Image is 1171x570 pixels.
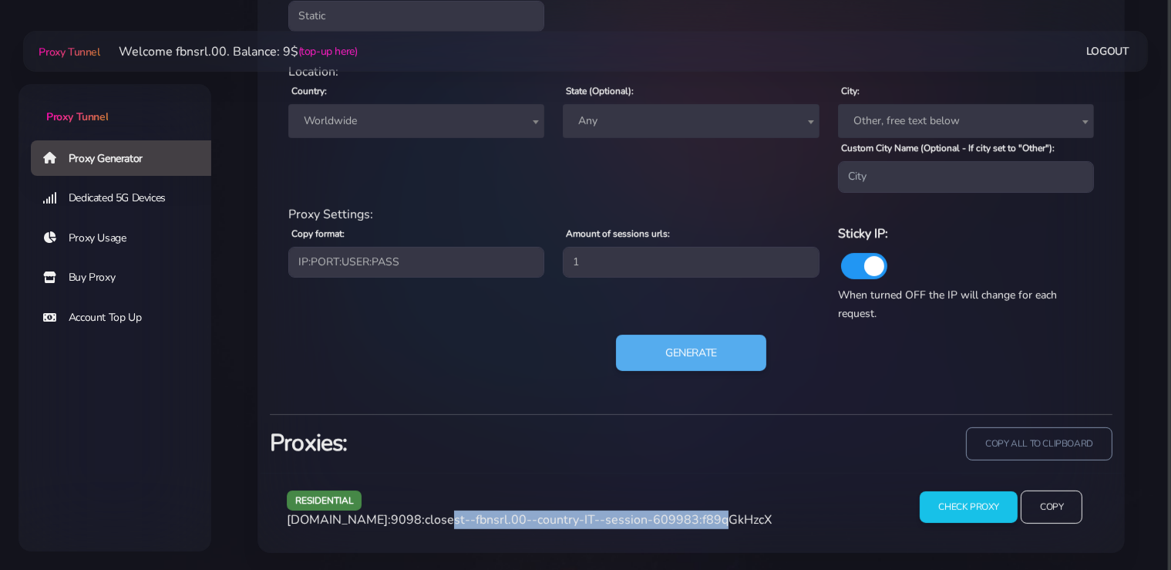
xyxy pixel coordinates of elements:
[287,491,362,510] span: residential
[838,288,1057,321] span: When turned OFF the IP will change for each request.
[100,42,358,61] li: Welcome fbnsrl.00. Balance: 9$
[838,224,1094,244] h6: Sticky IP:
[31,140,224,176] a: Proxy Generator
[279,205,1103,224] div: Proxy Settings:
[35,39,99,64] a: Proxy Tunnel
[838,104,1094,138] span: Other, free text below
[1021,491,1082,524] input: Copy
[841,141,1055,155] label: Custom City Name (Optional - If city set to "Other"):
[287,511,772,528] span: [DOMAIN_NAME]:9098:closest--fbnsrl.00--country-IT--session-609983:f89qGkHzcX
[1096,495,1152,551] iframe: Webchat Widget
[39,45,99,59] span: Proxy Tunnel
[566,84,634,98] label: State (Optional):
[31,300,224,336] a: Account Top Up
[31,260,224,295] a: Buy Proxy
[46,110,108,124] span: Proxy Tunnel
[31,221,224,256] a: Proxy Usage
[841,84,860,98] label: City:
[288,104,544,138] span: Worldwide
[563,104,819,138] span: Any
[966,427,1112,460] input: copy all to clipboard
[291,84,327,98] label: Country:
[298,43,358,59] a: (top-up here)
[279,62,1103,81] div: Location:
[19,84,211,125] a: Proxy Tunnel
[847,110,1085,132] span: Other, free text below
[1086,37,1129,66] a: Logout
[572,110,809,132] span: Any
[616,335,766,372] button: Generate
[298,110,535,132] span: Worldwide
[920,491,1018,523] input: Check Proxy
[838,161,1094,192] input: City
[566,227,670,241] label: Amount of sessions urls:
[270,427,682,459] h3: Proxies:
[291,227,345,241] label: Copy format:
[31,180,224,216] a: Dedicated 5G Devices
